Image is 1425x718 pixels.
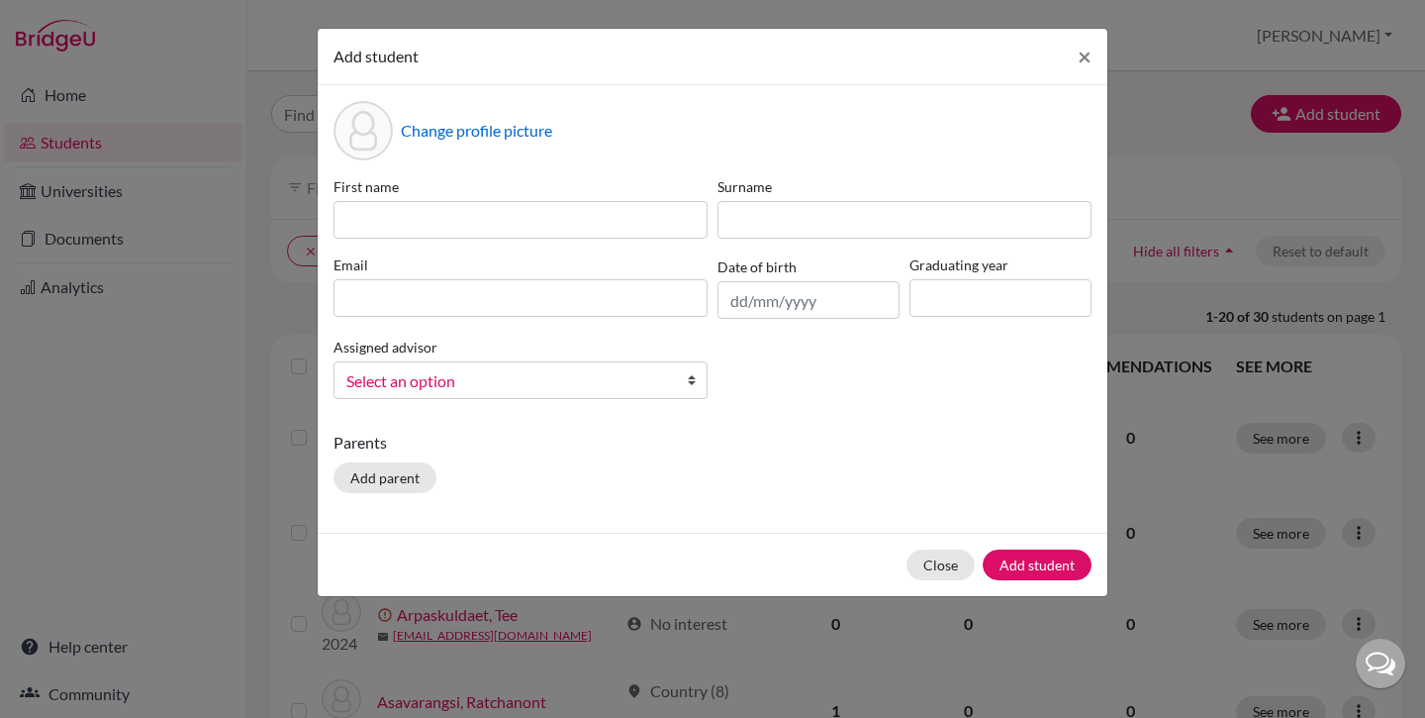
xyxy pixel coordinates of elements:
button: Add parent [333,462,436,493]
button: Close [906,550,975,580]
label: First name [333,176,708,197]
span: Add student [333,47,419,65]
span: Select an option [346,368,669,394]
label: Date of birth [717,256,797,277]
p: Parents [333,431,1092,455]
label: Graduating year [909,255,1092,275]
span: × [1078,42,1092,70]
label: Email [333,255,708,275]
input: dd/mm/yyyy [717,281,900,319]
span: Help [46,14,86,32]
label: Assigned advisor [333,337,437,358]
label: Surname [717,176,1092,197]
button: Close [1062,29,1107,84]
button: Add student [983,550,1092,580]
div: Profile picture [333,101,393,160]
